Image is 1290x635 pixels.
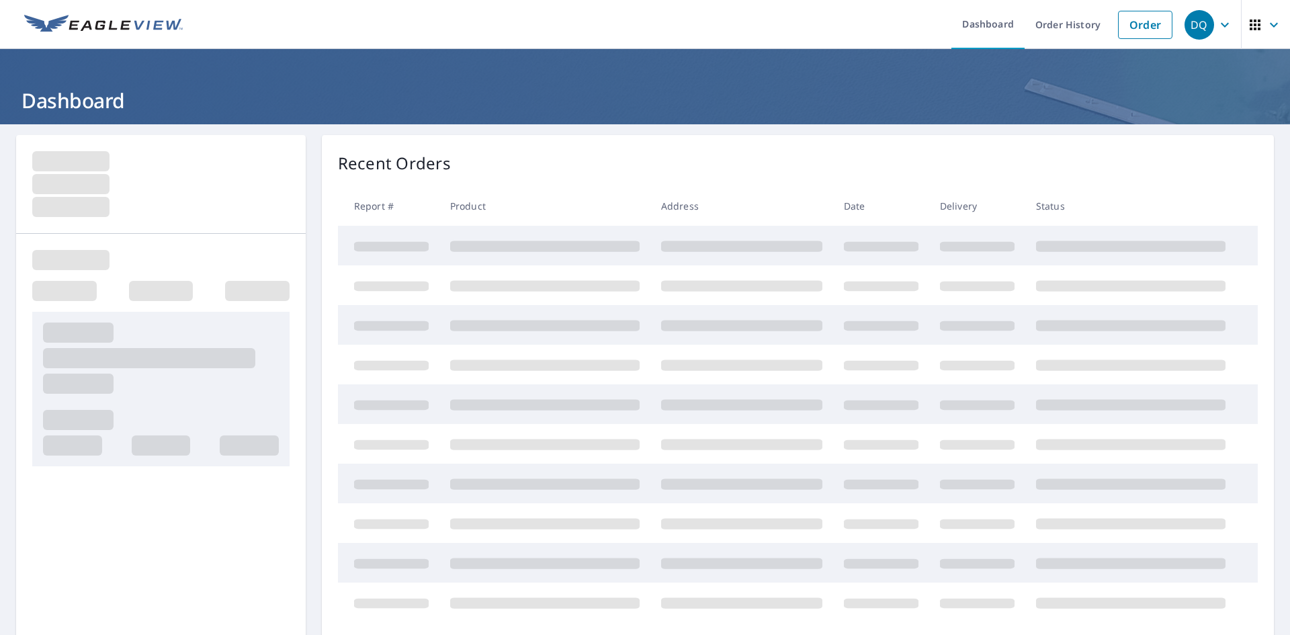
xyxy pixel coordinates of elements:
img: EV Logo [24,15,183,35]
th: Address [650,186,833,226]
th: Status [1025,186,1236,226]
a: Order [1118,11,1172,39]
th: Delivery [929,186,1025,226]
th: Report # [338,186,439,226]
th: Product [439,186,650,226]
h1: Dashboard [16,87,1274,114]
p: Recent Orders [338,151,451,175]
div: DQ [1185,10,1214,40]
th: Date [833,186,929,226]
